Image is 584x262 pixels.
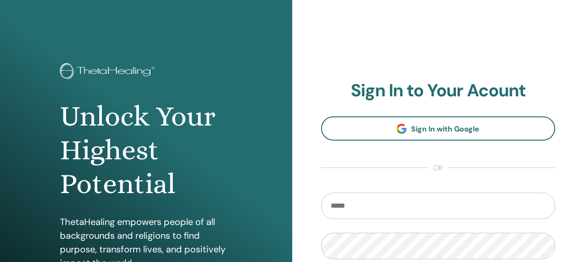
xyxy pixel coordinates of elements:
[429,162,448,173] span: or
[321,116,556,141] a: Sign In with Google
[411,124,479,134] span: Sign In with Google
[321,80,556,101] h2: Sign In to Your Acount
[60,100,232,201] h1: Unlock Your Highest Potential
